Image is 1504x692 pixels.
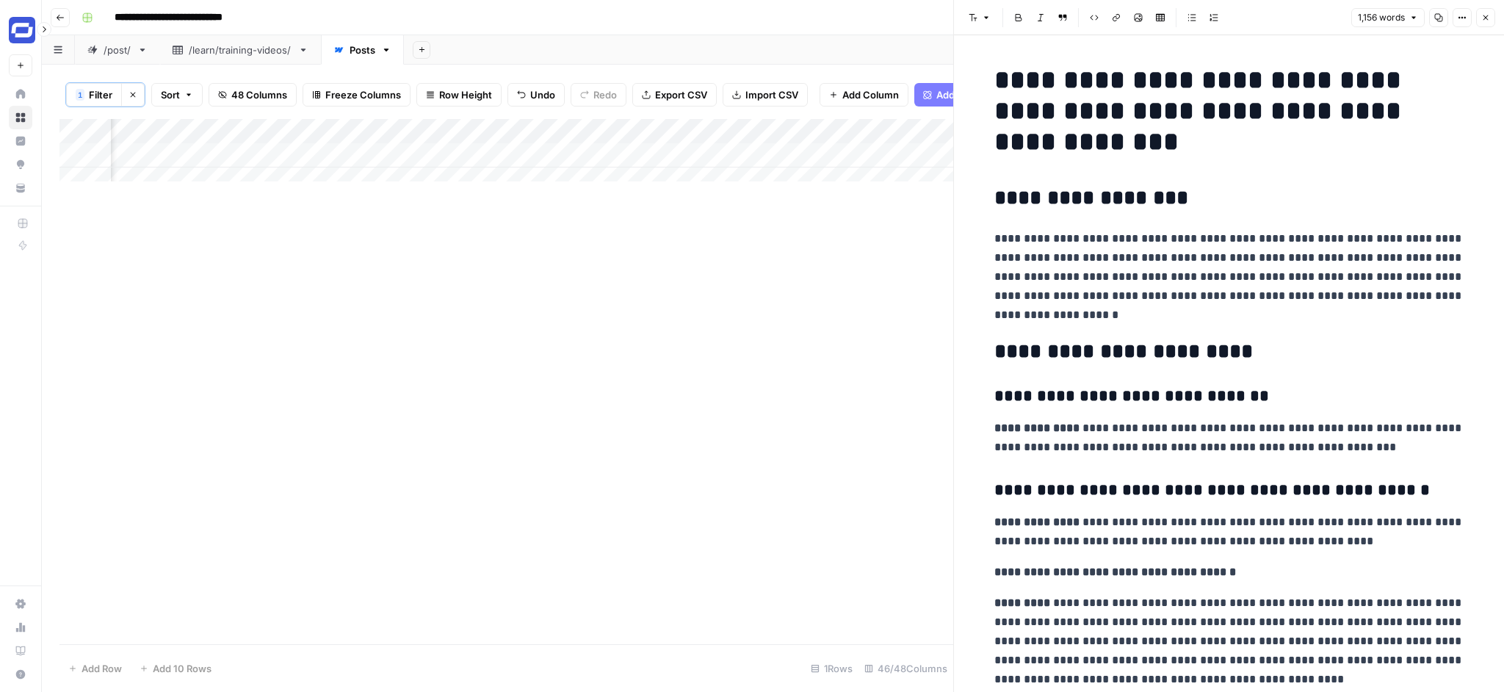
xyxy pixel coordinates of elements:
span: Undo [530,87,555,102]
a: Learning Hub [9,639,32,663]
span: Add 10 Rows [153,661,211,676]
span: Redo [593,87,617,102]
span: Add Power Agent [936,87,1016,102]
a: Home [9,82,32,106]
button: Add Row [59,657,131,680]
a: Settings [9,592,32,616]
button: Redo [571,83,626,107]
span: Add Column [842,87,899,102]
span: Add Row [82,661,122,676]
button: Freeze Columns [303,83,411,107]
div: /learn/training-videos/ [189,43,292,57]
a: Usage [9,616,32,639]
a: Posts [321,35,404,65]
div: 1 [76,89,84,101]
div: 1 Rows [805,657,858,680]
img: Synthesia Logo [9,17,35,43]
span: Import CSV [745,87,798,102]
button: Help + Support [9,663,32,686]
a: Your Data [9,176,32,200]
span: Export CSV [655,87,707,102]
span: Sort [161,87,180,102]
a: Browse [9,106,32,129]
button: Export CSV [632,83,717,107]
a: Insights [9,129,32,153]
button: Add Column [820,83,908,107]
div: Posts [350,43,375,57]
span: Row Height [439,87,492,102]
button: Add Power Agent [914,83,1025,107]
button: Sort [151,83,203,107]
a: /learn/training-videos/ [160,35,321,65]
a: /post/ [75,35,160,65]
span: Filter [89,87,112,102]
span: 1 [78,89,82,101]
span: 48 Columns [231,87,287,102]
button: Workspace: Synthesia [9,12,32,48]
div: /post/ [104,43,131,57]
span: 1,156 words [1358,11,1405,24]
button: Row Height [416,83,502,107]
button: Undo [507,83,565,107]
div: 46/48 Columns [858,657,953,680]
a: Opportunities [9,153,32,176]
button: 1,156 words [1351,8,1425,27]
button: Import CSV [723,83,808,107]
button: Add 10 Rows [131,657,220,680]
button: 1Filter [66,83,121,107]
button: 48 Columns [209,83,297,107]
span: Freeze Columns [325,87,401,102]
